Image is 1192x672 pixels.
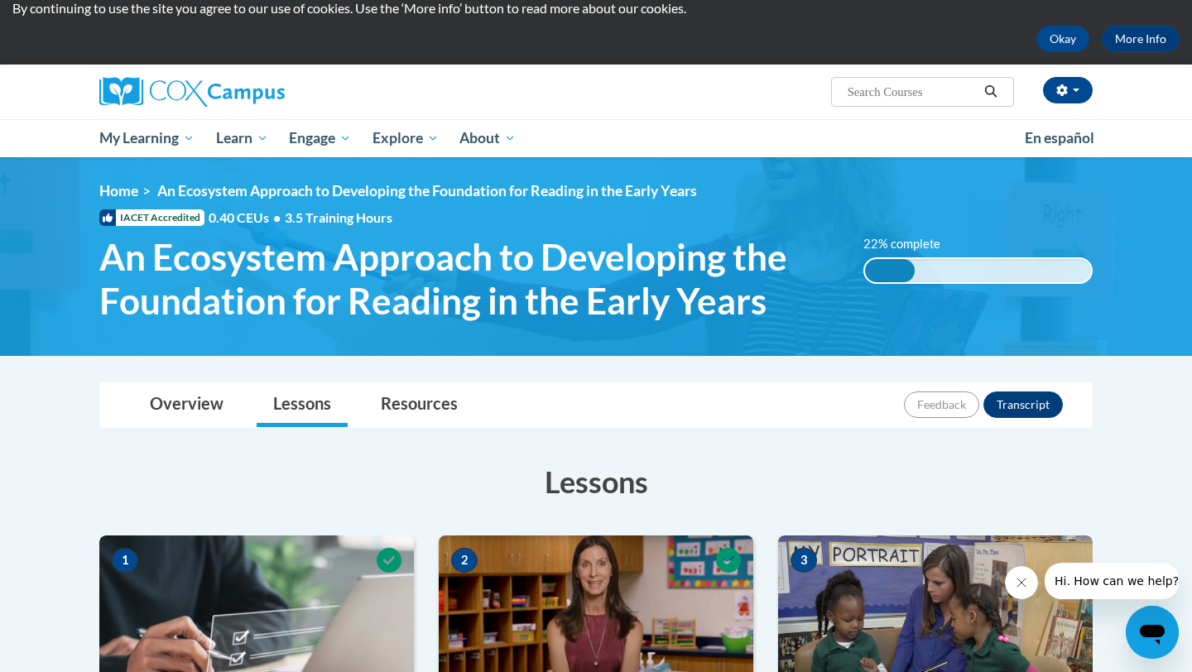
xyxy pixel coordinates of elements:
[1014,121,1105,156] a: En español
[863,235,959,253] label: 22% complete
[1126,606,1179,659] iframe: Button to launch messaging window
[285,209,392,225] span: 3.5 Training Hours
[289,128,351,148] span: Engage
[99,182,138,199] a: Home
[209,209,285,227] span: 0.40 CEUs
[99,235,839,323] span: An Ecosystem Approach to Developing the Foundation for Reading in the Early Years
[1025,129,1094,146] span: En español
[983,391,1063,418] button: Transcript
[1102,26,1180,52] a: More Info
[1005,566,1038,599] iframe: Close message
[205,119,279,157] a: Learn
[99,128,195,148] span: My Learning
[89,119,205,157] a: My Learning
[904,391,979,418] button: Feedback
[99,77,414,107] a: Cox Campus
[99,209,204,226] span: IACET Accredited
[157,182,697,199] span: An Ecosystem Approach to Developing the Foundation for Reading in the Early Years
[112,548,138,573] span: 1
[99,461,1093,502] h3: Lessons
[1045,563,1179,599] iframe: Message from company
[74,119,1117,157] div: Main menu
[449,119,527,157] a: About
[364,383,474,427] a: Resources
[791,548,817,573] span: 3
[133,383,240,427] a: Overview
[273,209,281,225] span: •
[257,383,348,427] a: Lessons
[372,128,439,148] span: Explore
[1036,26,1089,52] button: Okay
[459,128,516,148] span: About
[99,77,285,107] img: Cox Campus
[362,119,449,157] a: Explore
[1043,77,1093,103] button: Account Settings
[865,259,915,282] div: 22% complete
[216,128,268,148] span: Learn
[451,548,478,573] span: 2
[846,82,978,102] input: Search Courses
[978,82,1003,102] button: Search
[278,119,362,157] a: Engage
